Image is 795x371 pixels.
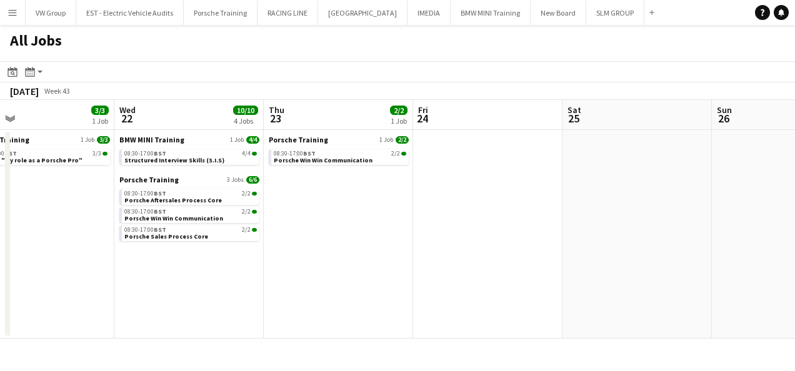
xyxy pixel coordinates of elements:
[10,85,39,97] div: [DATE]
[26,1,76,25] button: VW Group
[586,1,644,25] button: SLM GROUP
[184,1,257,25] button: Porsche Training
[257,1,318,25] button: RACING LINE
[41,86,72,96] span: Week 43
[531,1,586,25] button: New Board
[451,1,531,25] button: BMW MINI Training
[318,1,407,25] button: [GEOGRAPHIC_DATA]
[76,1,184,25] button: EST - Electric Vehicle Audits
[407,1,451,25] button: IMEDIA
